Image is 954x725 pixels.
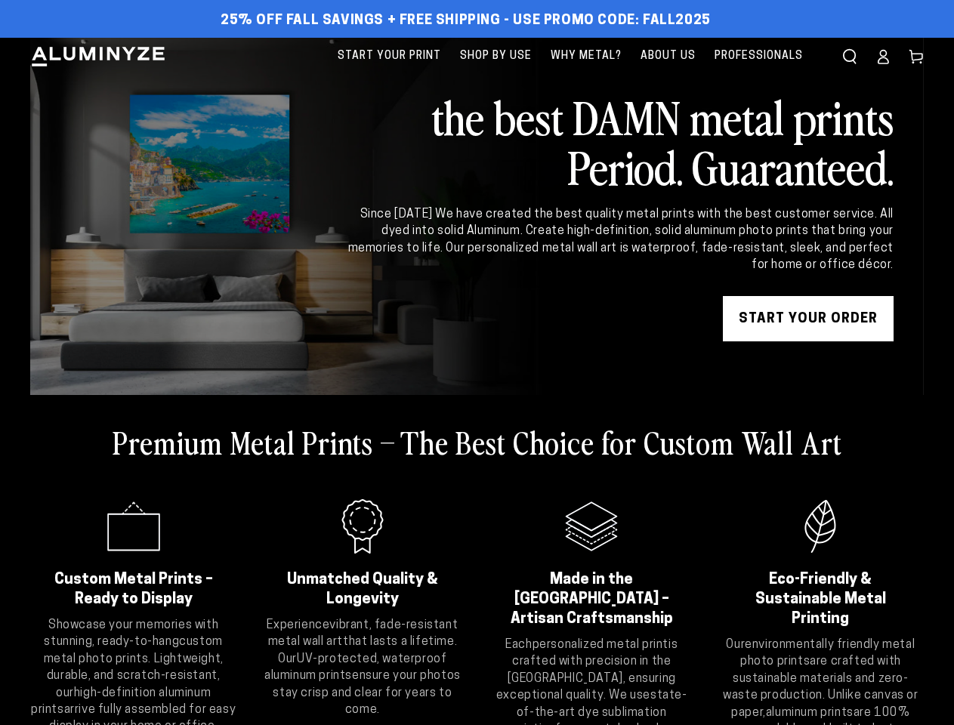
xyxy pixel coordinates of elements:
summary: Search our site [833,40,866,73]
img: Aluminyze [30,45,166,68]
span: Why Metal? [551,47,622,66]
strong: UV-protected, waterproof aluminum prints [264,653,447,682]
strong: aluminum prints [766,707,854,719]
strong: personalized metal print [533,639,668,651]
a: Why Metal? [543,38,629,75]
strong: vibrant, fade-resistant metal wall art [268,619,458,648]
h2: Premium Metal Prints – The Best Choice for Custom Wall Art [113,422,842,461]
a: START YOUR Order [723,296,894,341]
a: Shop By Use [452,38,539,75]
span: Professionals [715,47,803,66]
a: Professionals [707,38,810,75]
h2: Made in the [GEOGRAPHIC_DATA] – Artisan Craftsmanship [508,570,676,629]
a: Start Your Print [330,38,449,75]
strong: high-definition aluminum prints [31,687,211,716]
h2: Custom Metal Prints – Ready to Display [49,570,218,609]
span: Shop By Use [460,47,532,66]
h2: the best DAMN metal prints Period. Guaranteed. [345,91,894,191]
span: About Us [641,47,696,66]
strong: custom metal photo prints [44,636,223,665]
h2: Unmatched Quality & Longevity [278,570,446,609]
div: Since [DATE] We have created the best quality metal prints with the best customer service. All dy... [345,206,894,274]
h2: Eco-Friendly & Sustainable Metal Printing [736,570,905,629]
span: 25% off FALL Savings + Free Shipping - Use Promo Code: FALL2025 [221,13,711,29]
a: About Us [633,38,703,75]
span: Start Your Print [338,47,441,66]
p: Experience that lasts a lifetime. Our ensure your photos stay crisp and clear for years to come. [259,617,465,718]
strong: environmentally friendly metal photo prints [740,639,915,668]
